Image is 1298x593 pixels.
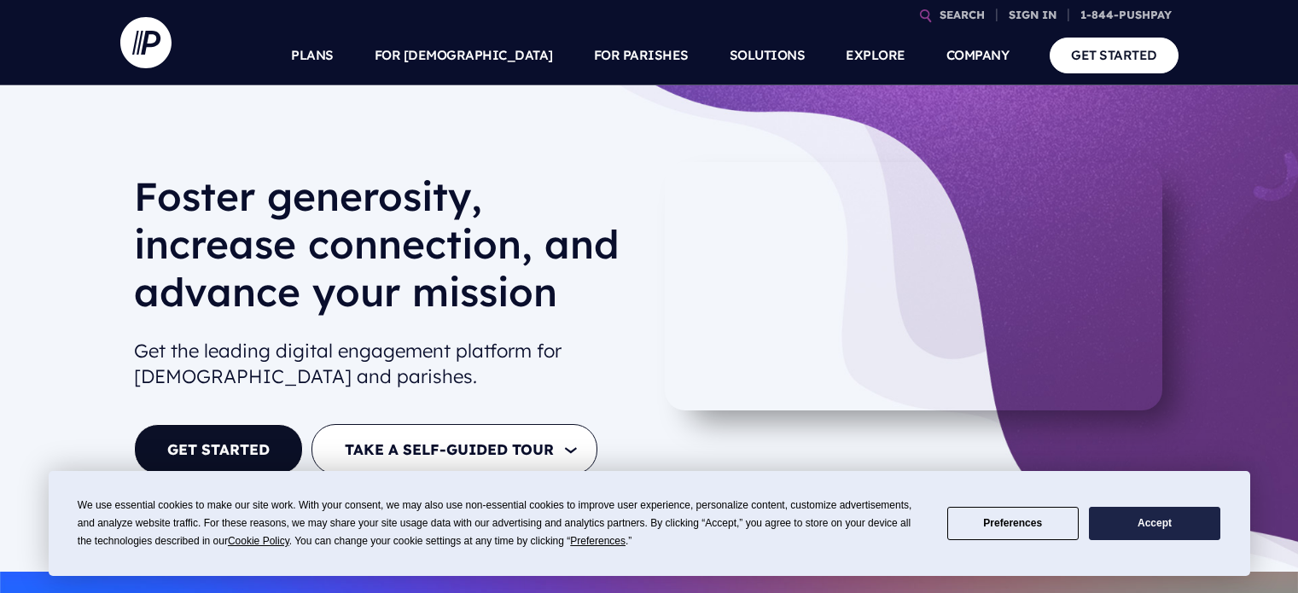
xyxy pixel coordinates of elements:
[134,424,303,474] a: GET STARTED
[570,535,626,547] span: Preferences
[311,424,597,474] button: TAKE A SELF-GUIDED TOUR
[730,26,806,85] a: SOLUTIONS
[846,26,905,85] a: EXPLORE
[78,497,927,550] div: We use essential cookies to make our site work. With your consent, we may also use non-essential ...
[946,26,1010,85] a: COMPANY
[947,507,1079,540] button: Preferences
[134,331,636,398] h2: Get the leading digital engagement platform for [DEMOGRAPHIC_DATA] and parishes.
[1089,507,1220,540] button: Accept
[49,471,1250,576] div: Cookie Consent Prompt
[1050,38,1179,73] a: GET STARTED
[228,535,289,547] span: Cookie Policy
[375,26,553,85] a: FOR [DEMOGRAPHIC_DATA]
[594,26,689,85] a: FOR PARISHES
[291,26,334,85] a: PLANS
[134,172,636,329] h1: Foster generosity, increase connection, and advance your mission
